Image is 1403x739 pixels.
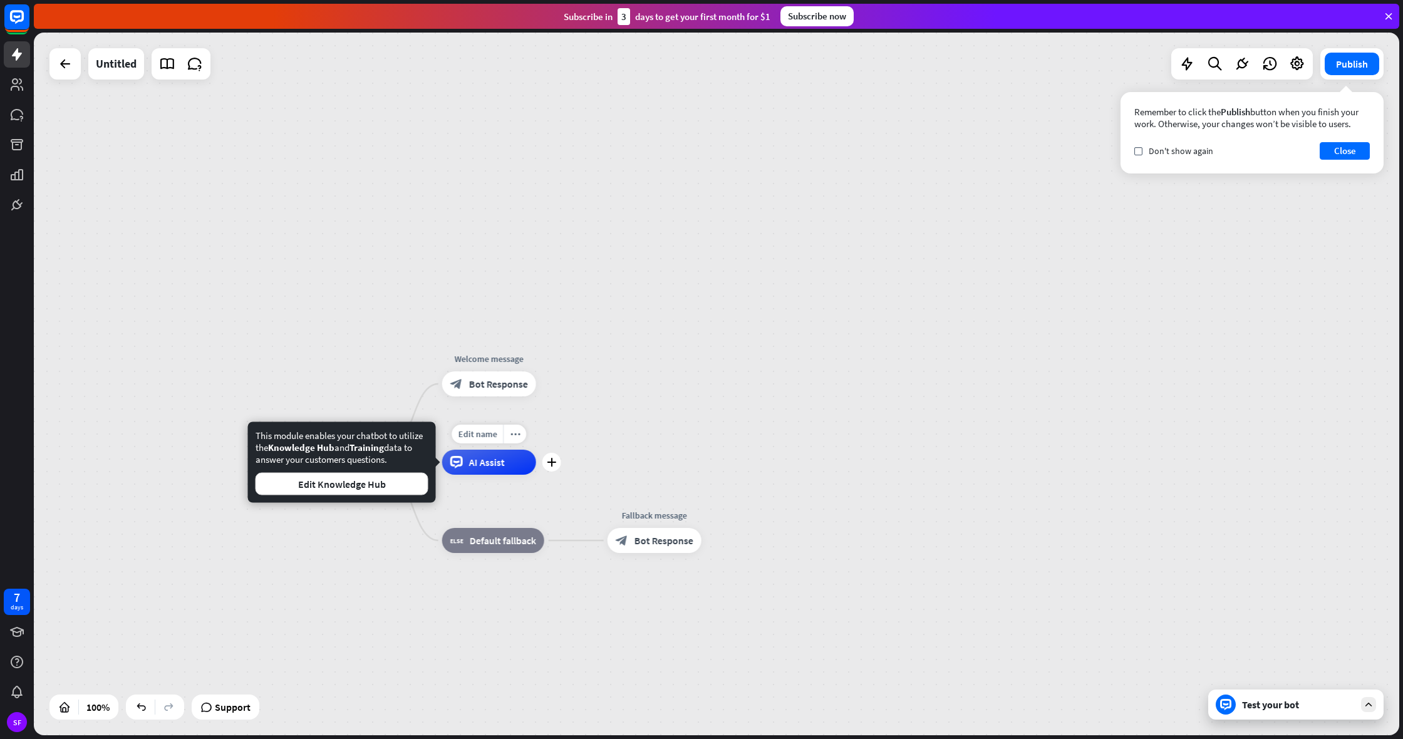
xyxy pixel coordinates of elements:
div: 3 [618,8,630,25]
span: Bot Response [469,378,528,390]
div: Subscribe in days to get your first month for $1 [564,8,770,25]
span: Training [349,442,384,453]
div: Untitled [96,48,137,80]
div: Remember to click the button when you finish your work. Otherwise, your changes won’t be visible ... [1134,106,1370,130]
button: Edit Knowledge Hub [256,473,428,495]
span: Default fallback [470,534,536,547]
div: Test your bot [1242,698,1355,711]
span: Don't show again [1149,145,1213,157]
i: more_horiz [510,430,520,439]
div: days [11,603,23,612]
div: SF [7,712,27,732]
span: Bot Response [634,534,693,547]
div: 100% [83,697,113,717]
div: This module enables your chatbot to utilize the and data to answer your customers questions. [256,430,428,495]
span: Edit name [458,428,497,440]
button: Close [1320,142,1370,160]
div: Subscribe now [780,6,854,26]
i: block_fallback [450,534,463,547]
span: Support [215,697,251,717]
button: Publish [1325,53,1379,75]
button: Open LiveChat chat widget [10,5,48,43]
div: 7 [14,592,20,603]
span: AI Assist [469,456,505,468]
div: Fallback message [598,509,711,522]
i: plus [547,458,556,467]
span: Knowledge Hub [268,442,334,453]
span: Publish [1221,106,1250,118]
div: Welcome message [433,353,546,365]
i: block_bot_response [616,534,628,547]
a: 7 days [4,589,30,615]
i: block_bot_response [450,378,463,390]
